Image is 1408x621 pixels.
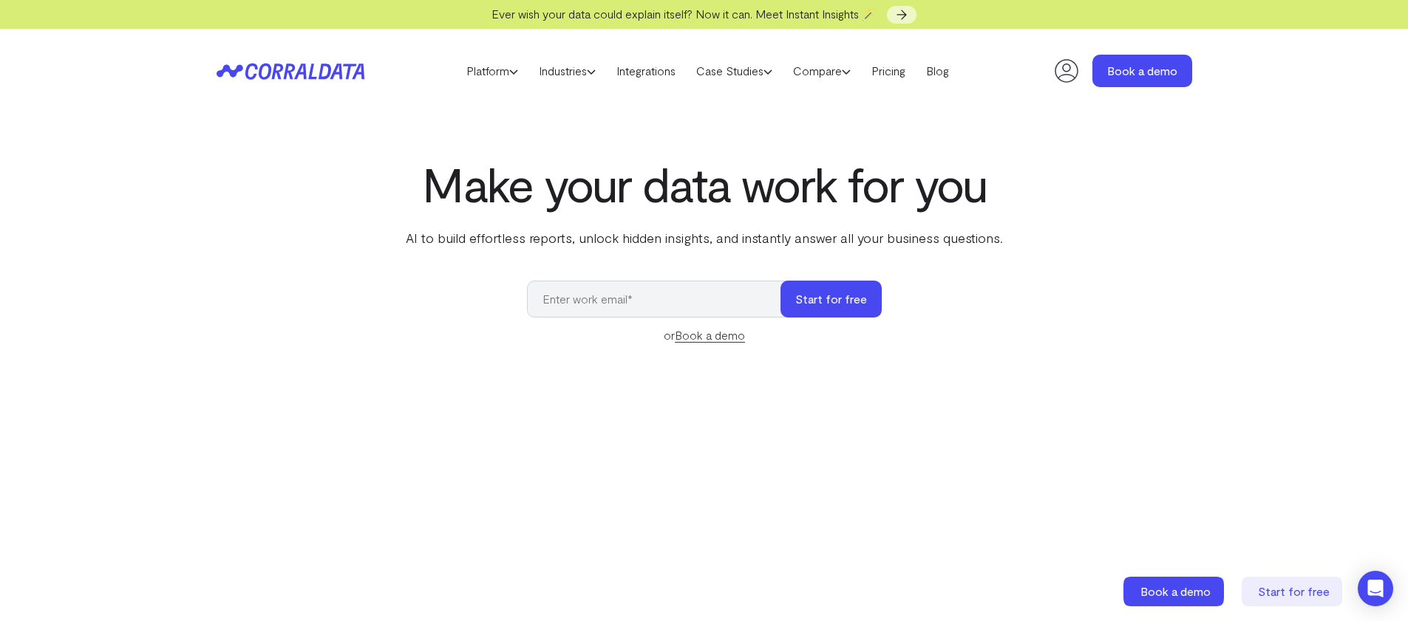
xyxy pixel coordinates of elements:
div: or [527,326,882,344]
a: Book a demo [675,328,745,343]
a: Industries [528,60,606,82]
input: Enter work email* [527,281,795,318]
span: Start for free [1258,584,1330,598]
a: Blog [916,60,959,82]
a: Platform [456,60,528,82]
span: Book a demo [1140,584,1211,598]
a: Integrations [606,60,686,82]
h1: Make your data work for you [403,157,1006,210]
a: Case Studies [686,60,783,82]
p: AI to build effortless reports, unlock hidden insights, and instantly answer all your business qu... [403,228,1006,247]
a: Compare [783,60,861,82]
span: Ever wish your data could explain itself? Now it can. Meet Instant Insights 🪄 [492,7,877,21]
a: Book a demo [1123,577,1227,606]
a: Book a demo [1092,55,1192,87]
button: Start for free [780,281,882,318]
a: Start for free [1242,577,1345,606]
div: Open Intercom Messenger [1358,571,1393,606]
a: Pricing [861,60,916,82]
